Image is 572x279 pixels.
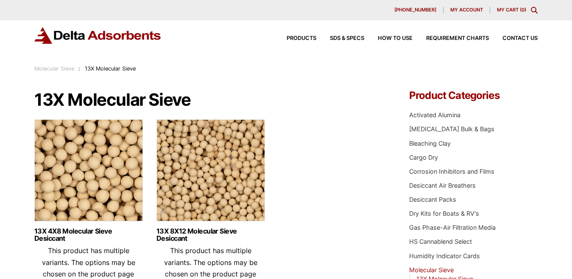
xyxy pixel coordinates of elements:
[85,65,136,72] span: 13X Molecular Sieve
[316,36,364,41] a: SDS & SPECS
[409,210,479,217] a: Dry Kits for Boats & RV's
[531,7,538,14] div: Toggle Modal Content
[409,90,538,101] h4: Product Categories
[409,266,454,273] a: Molecular Sieve
[34,65,74,72] a: Molecular Sieve
[409,154,438,161] a: Cargo Dry
[502,36,538,41] span: Contact Us
[378,36,413,41] span: How to Use
[287,36,316,41] span: Products
[522,7,525,13] span: 0
[156,228,265,242] a: 13X 8X12 Molecular Sieve Desiccant
[409,111,460,118] a: Activated Alumina
[409,182,476,189] a: Desiccant Air Breathers
[409,140,451,147] a: Bleaching Clay
[489,36,538,41] a: Contact Us
[497,7,526,13] a: My Cart (0)
[409,224,496,231] a: Gas Phase-Air Filtration Media
[388,7,444,14] a: [PHONE_NUMBER]
[444,7,490,14] a: My account
[364,36,413,41] a: How to Use
[409,252,480,259] a: Humidity Indicator Cards
[34,90,384,109] h1: 13X Molecular Sieve
[273,36,316,41] a: Products
[34,228,143,242] a: 13X 4X8 Molecular Sieve Desiccant
[78,65,80,72] span: :
[426,36,489,41] span: Requirement Charts
[330,36,364,41] span: SDS & SPECS
[42,246,135,278] span: This product has multiple variants. The options may be chosen on the product page
[413,36,489,41] a: Requirement Charts
[164,246,257,278] span: This product has multiple variants. The options may be chosen on the product page
[394,8,436,12] span: [PHONE_NUMBER]
[409,238,472,245] a: HS Cannablend Select
[409,168,494,175] a: Corrosion Inhibitors and Films
[409,196,456,203] a: Desiccant Packs
[409,125,494,132] a: [MEDICAL_DATA] Bulk & Bags
[34,27,162,44] img: Delta Adsorbents
[450,8,483,12] span: My account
